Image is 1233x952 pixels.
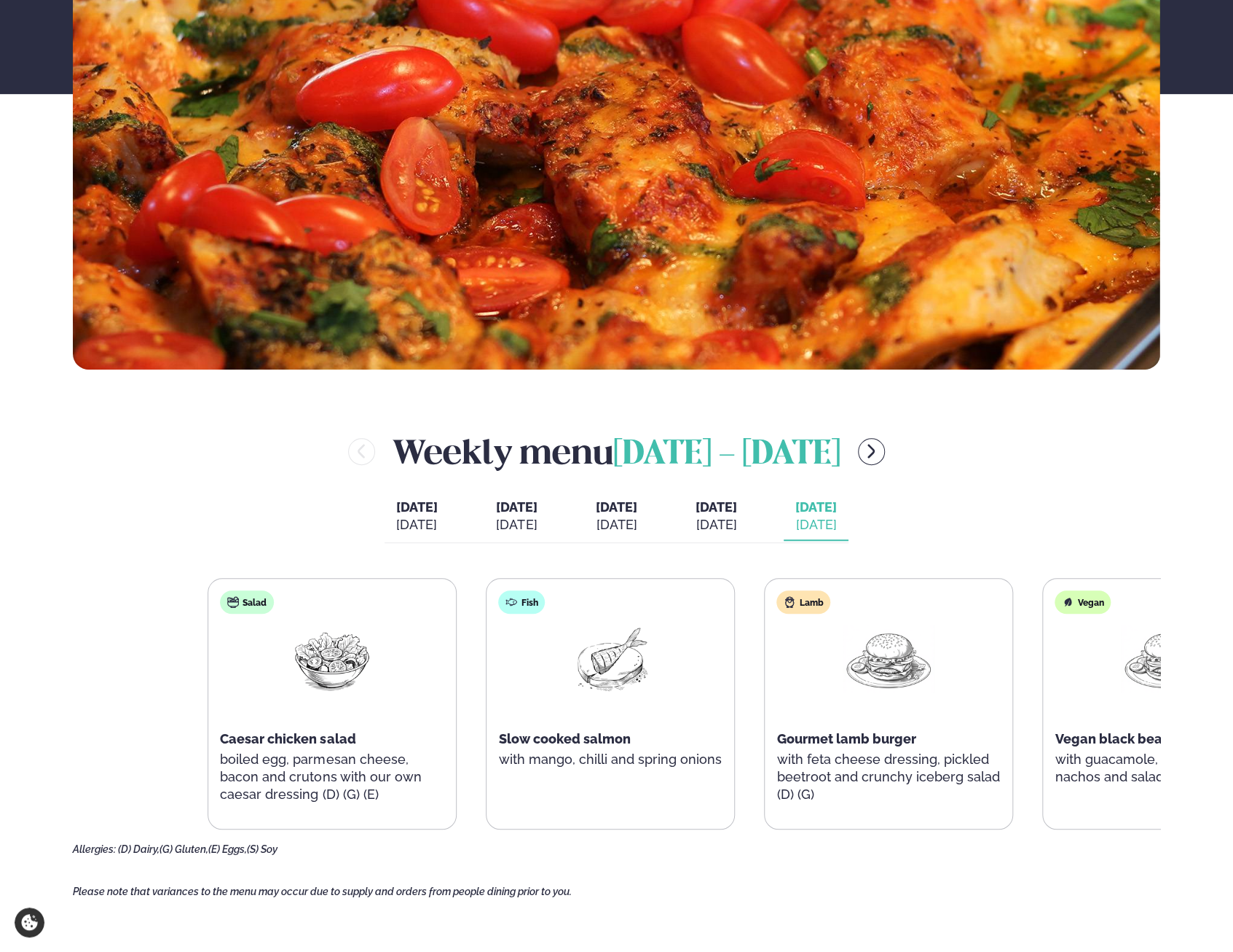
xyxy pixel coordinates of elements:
[159,843,208,855] span: (G) Gluten,
[684,493,749,541] button: [DATE] [DATE]
[484,493,549,541] button: [DATE] [DATE]
[584,493,649,541] button: [DATE] [DATE]
[795,516,837,534] div: [DATE]
[1120,625,1213,693] img: Hamburger.png
[613,439,840,471] span: [DATE] - [DATE]
[247,843,277,855] span: (S) Soy
[564,625,657,693] img: Fish.png
[496,516,537,534] div: [DATE]
[795,499,837,515] span: [DATE]
[784,493,848,541] button: [DATE] [DATE]
[498,751,722,768] p: with mango, chilli and spring onions
[227,596,239,608] img: salad.svg
[396,499,438,515] span: [DATE]
[596,499,637,515] span: [DATE]
[73,843,116,855] span: Allergies:
[498,590,545,614] div: Fish
[776,731,915,746] span: Gourmet lamb burger
[348,438,375,465] button: menu-btn-left
[498,731,630,746] span: Slow cooked salmon
[776,590,830,614] div: Lamb
[842,625,935,693] img: Hamburger.png
[1055,731,1216,746] span: Vegan black bean burger
[118,843,159,855] span: (D) Dairy,
[596,516,637,534] div: [DATE]
[1062,596,1074,608] img: Vegan.svg
[496,499,537,516] span: [DATE]
[220,731,355,746] span: Caesar chicken salad
[505,596,517,608] img: fish.svg
[285,625,379,693] img: Salad.png
[696,499,737,515] span: [DATE]
[220,590,274,614] div: Salad
[15,908,44,937] a: Cookie settings
[393,428,840,475] h2: Weekly menu
[396,516,438,534] div: [DATE]
[776,751,1001,803] p: with feta cheese dressing, pickled beetroot and crunchy iceberg salad (D) (G)
[1055,590,1111,614] div: Vegan
[784,596,795,608] img: Lamb.svg
[385,493,449,541] button: [DATE] [DATE]
[220,751,444,803] p: boiled egg, parmesan cheese, bacon and crutons with our own caesar dressing (D) (G) (E)
[696,516,737,534] div: [DATE]
[858,438,885,465] button: menu-btn-right
[73,886,572,897] span: Please note that variances to the menu may occur due to supply and orders from people dining prio...
[208,843,247,855] span: (E) Eggs,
